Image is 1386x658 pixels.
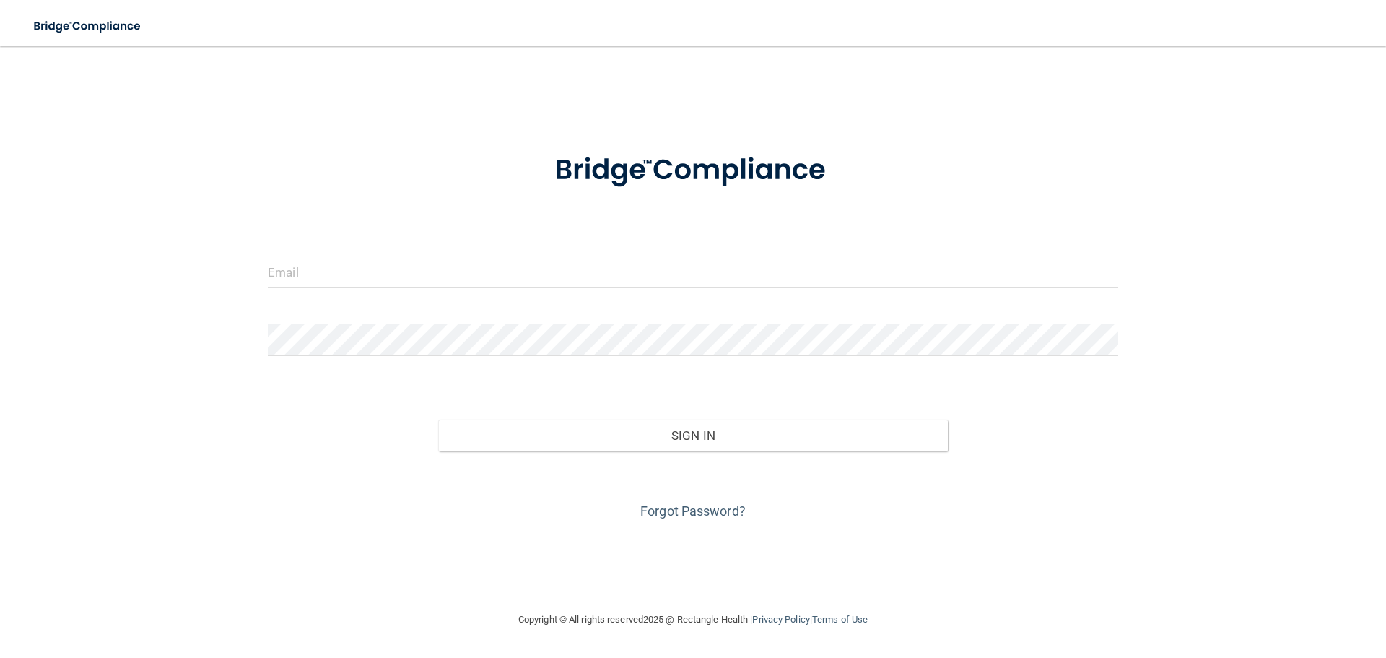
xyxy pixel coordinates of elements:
[812,614,868,625] a: Terms of Use
[430,597,956,643] div: Copyright © All rights reserved 2025 @ Rectangle Health | |
[525,133,861,208] img: bridge_compliance_login_screen.278c3ca4.svg
[640,503,746,519] a: Forgot Password?
[438,420,949,451] button: Sign In
[752,614,809,625] a: Privacy Policy
[268,256,1118,288] input: Email
[22,12,154,41] img: bridge_compliance_login_screen.278c3ca4.svg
